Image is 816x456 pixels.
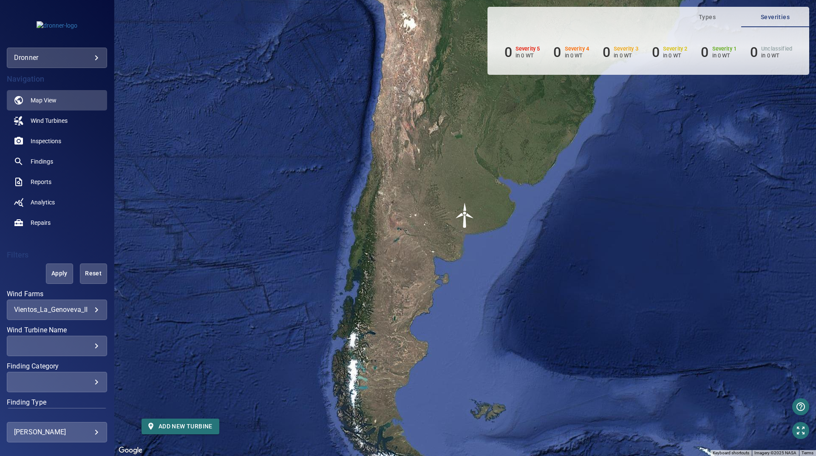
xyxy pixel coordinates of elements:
h4: Navigation [7,75,107,83]
a: windturbines noActive [7,110,107,131]
img: dronner-logo [37,21,77,30]
div: [PERSON_NAME] [14,425,100,439]
h6: Severity 5 [516,46,540,52]
li: Severity 1 [701,44,737,60]
a: reports noActive [7,172,107,192]
span: Imagery ©2025 NASA [754,450,796,455]
a: repairs noActive [7,212,107,233]
label: Finding Category [7,363,107,370]
div: Wind Farms [7,300,107,320]
p: in 0 WT [516,52,540,59]
a: analytics noActive [7,192,107,212]
h6: Severity 4 [565,46,589,52]
gmp-advanced-marker: WTG7 [452,203,478,228]
a: inspections noActive [7,131,107,151]
div: dronner [14,51,100,65]
li: Severity 2 [652,44,688,60]
p: in 0 WT [663,52,688,59]
img: windFarmIcon.svg [452,203,478,228]
li: Severity Unclassified [750,44,792,60]
h6: Severity 3 [614,46,638,52]
div: Vientos_La_Genoveva_II [14,306,100,314]
button: Add new turbine [142,419,219,434]
a: Terms (opens in new tab) [802,450,813,455]
h6: 0 [750,44,758,60]
img: Google [116,445,144,456]
h6: 0 [652,44,660,60]
span: Analytics [31,198,55,207]
p: in 0 WT [761,52,792,59]
a: Open this area in Google Maps (opens a new window) [116,445,144,456]
div: dronner [7,48,107,68]
button: Reset [80,263,107,284]
h4: Filters [7,251,107,259]
p: in 0 WT [614,52,638,59]
p: in 0 WT [712,52,737,59]
div: Finding Type [7,408,107,428]
a: map active [7,90,107,110]
span: Inspections [31,137,61,145]
h6: 0 [603,44,610,60]
h6: 0 [504,44,512,60]
button: Keyboard shortcuts [713,450,749,456]
div: Wind Turbine Name [7,336,107,356]
span: Apply [57,268,62,279]
h6: Severity 1 [712,46,737,52]
li: Severity 5 [504,44,540,60]
h6: 0 [701,44,708,60]
p: in 0 WT [565,52,589,59]
h6: Unclassified [761,46,792,52]
h6: 0 [553,44,561,60]
span: Reports [31,178,51,186]
span: Wind Turbines [31,116,68,125]
span: Findings [31,157,53,166]
span: Types [678,12,736,23]
span: Severities [746,12,804,23]
span: Repairs [31,218,51,227]
span: Reset [91,268,96,279]
h6: Severity 2 [663,46,688,52]
a: findings noActive [7,151,107,172]
button: Apply [46,263,73,284]
div: Finding Category [7,372,107,392]
label: Wind Farms [7,291,107,297]
span: Map View [31,96,57,105]
label: Finding Type [7,399,107,406]
label: Wind Turbine Name [7,327,107,334]
span: Add new turbine [148,421,212,432]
